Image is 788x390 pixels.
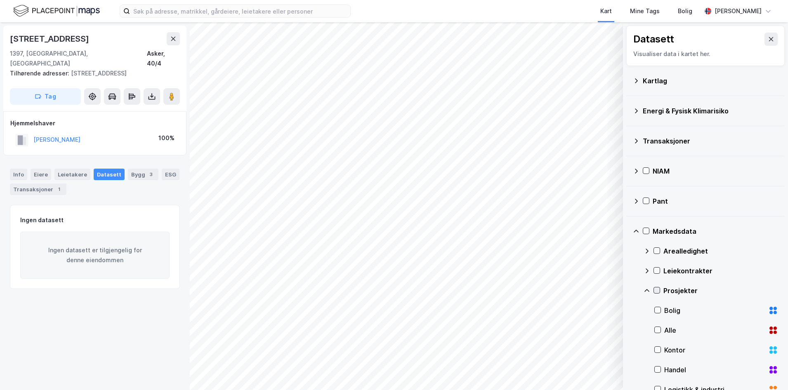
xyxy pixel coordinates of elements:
[10,32,91,45] div: [STREET_ADDRESS]
[31,169,51,180] div: Eiere
[664,305,765,315] div: Bolig
[55,185,63,193] div: 1
[747,350,788,390] iframe: Chat Widget
[147,49,180,68] div: Asker, 40/4
[643,106,778,116] div: Energi & Fysisk Klimarisiko
[10,49,147,68] div: 1397, [GEOGRAPHIC_DATA], [GEOGRAPHIC_DATA]
[162,169,179,180] div: ESG
[147,170,155,179] div: 3
[10,68,173,78] div: [STREET_ADDRESS]
[10,118,179,128] div: Hjemmelshaver
[128,169,158,180] div: Bygg
[663,246,778,256] div: Arealledighet
[630,6,660,16] div: Mine Tags
[633,49,778,59] div: Visualiser data i kartet her.
[10,183,66,195] div: Transaksjoner
[54,169,90,180] div: Leietakere
[633,33,674,46] div: Datasett
[643,136,778,146] div: Transaksjoner
[664,325,765,335] div: Alle
[643,76,778,86] div: Kartlag
[10,70,71,77] span: Tilhørende adresser:
[94,169,125,180] div: Datasett
[653,196,778,206] div: Pant
[678,6,692,16] div: Bolig
[663,286,778,296] div: Prosjekter
[664,345,765,355] div: Kontor
[10,169,27,180] div: Info
[600,6,612,16] div: Kart
[663,266,778,276] div: Leiekontrakter
[13,4,100,18] img: logo.f888ab2527a4732fd821a326f86c7f29.svg
[20,232,170,279] div: Ingen datasett er tilgjengelig for denne eiendommen
[653,166,778,176] div: NIAM
[158,133,175,143] div: 100%
[715,6,762,16] div: [PERSON_NAME]
[130,5,350,17] input: Søk på adresse, matrikkel, gårdeiere, leietakere eller personer
[664,365,765,375] div: Handel
[653,226,778,236] div: Markedsdata
[10,88,81,105] button: Tag
[20,215,64,225] div: Ingen datasett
